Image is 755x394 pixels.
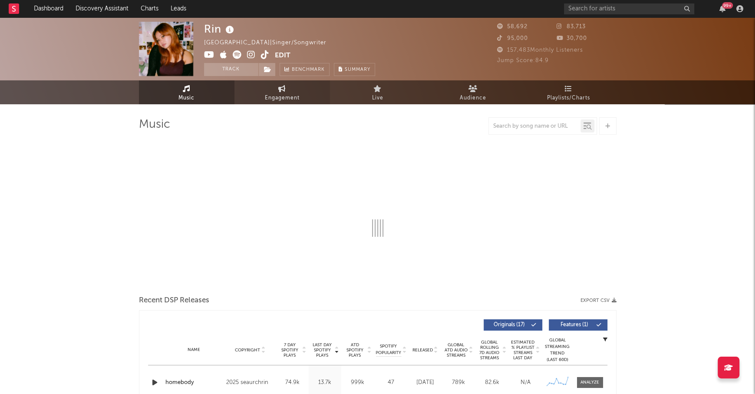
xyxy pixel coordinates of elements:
span: Jump Score: 84.9 [497,58,549,63]
span: Live [372,93,383,103]
div: N/A [511,378,540,387]
div: 82.6k [478,378,507,387]
div: [GEOGRAPHIC_DATA] | Singer/Songwriter [204,38,336,48]
span: Copyright [235,348,260,353]
span: Released [412,348,433,353]
a: Playlists/Charts [521,80,617,104]
span: 58,692 [497,24,528,30]
a: Music [139,80,234,104]
div: 99 + [722,2,733,9]
a: homebody [165,378,222,387]
span: Spotify Popularity [376,343,401,356]
span: Global Rolling 7D Audio Streams [478,340,501,361]
button: Originals(17) [484,319,542,331]
button: Export CSV [580,298,617,303]
div: 74.9k [278,378,307,387]
span: Summary [345,67,370,72]
button: Features(1) [549,319,607,331]
a: Audience [425,80,521,104]
a: Benchmark [280,63,330,76]
button: Track [204,63,258,76]
span: Estimated % Playlist Streams Last Day [511,340,535,361]
div: Rin [204,22,236,36]
span: Recent DSP Releases [139,295,209,306]
div: Name [165,347,222,353]
input: Search by song name or URL [489,123,580,130]
span: Playlists/Charts [547,93,590,103]
span: 95,000 [497,36,528,41]
span: 30,700 [557,36,587,41]
span: 83,713 [557,24,586,30]
div: Global Streaming Trend (Last 60D) [544,337,570,363]
div: 789k [444,378,473,387]
span: Last Day Spotify Plays [311,342,334,358]
div: [DATE] [411,378,440,387]
button: Edit [275,50,290,61]
span: 7 Day Spotify Plays [278,342,301,358]
span: Features ( 1 ) [554,322,594,328]
div: 2025 seaurchrin [226,377,274,388]
a: Engagement [234,80,330,104]
input: Search for artists [564,3,694,14]
span: Global ATD Audio Streams [444,342,468,358]
a: Live [330,80,425,104]
div: 13.7k [311,378,339,387]
span: Benchmark [292,65,325,75]
span: Engagement [265,93,300,103]
button: 99+ [719,5,725,12]
span: ATD Spotify Plays [343,342,366,358]
button: Summary [334,63,375,76]
span: Originals ( 17 ) [489,322,529,328]
span: Audience [460,93,486,103]
span: 157,483 Monthly Listeners [497,47,583,53]
div: 999k [343,378,372,387]
div: 47 [376,378,406,387]
span: Music [178,93,195,103]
